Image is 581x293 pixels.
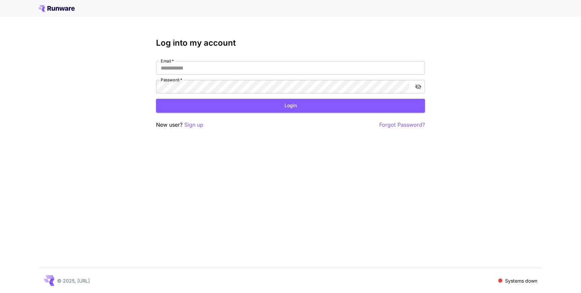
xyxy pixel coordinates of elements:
[156,99,425,113] button: Login
[57,277,90,284] p: © 2025, [URL]
[161,58,174,64] label: Email
[379,121,425,129] button: Forgot Password?
[505,277,537,284] p: Systems down
[161,77,182,83] label: Password
[156,38,425,48] h3: Log into my account
[412,81,424,93] button: toggle password visibility
[184,121,203,129] button: Sign up
[156,121,203,129] p: New user?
